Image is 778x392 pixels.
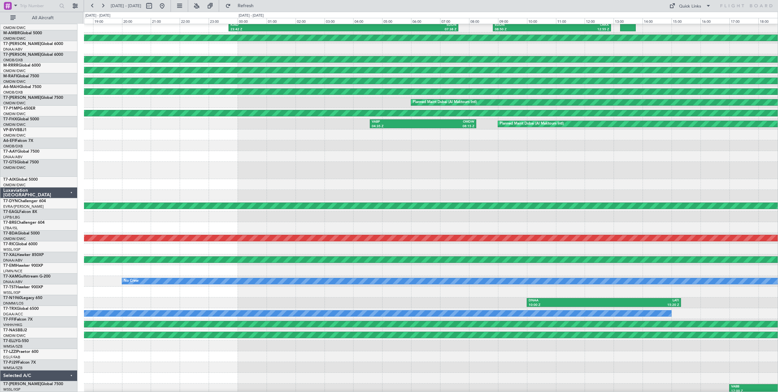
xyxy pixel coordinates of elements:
span: Refresh [232,4,259,8]
span: T7-[PERSON_NAME] [3,382,41,386]
div: 23:42 Z [230,27,343,32]
div: 00:00 [238,18,267,24]
a: OMDB/DXB [3,58,23,63]
a: T7-ELLYG-550 [3,339,29,343]
span: VP-BVV [3,128,17,132]
span: M-RRRR [3,64,19,68]
div: 12:55 Z [552,27,609,32]
span: T7-N1960 [3,296,21,300]
a: T7-FHXGlobal 5000 [3,117,39,121]
div: ORKK [552,23,609,27]
div: 07:00 [440,18,469,24]
a: T7-RICGlobal 6000 [3,242,37,246]
a: T7-TSTHawker 900XP [3,285,43,289]
a: EVRA/[PERSON_NAME] [3,204,44,209]
a: T7-[PERSON_NAME]Global 7500 [3,96,63,100]
a: T7-BREChallenger 604 [3,221,45,225]
div: 16:00 [701,18,729,24]
a: T7-EAGLFalcon 8X [3,210,37,214]
a: WSSL/XSP [3,290,21,295]
a: OMDW/DWC [3,133,26,138]
a: WSSL/XSP [3,247,21,252]
span: T7-FHX [3,117,17,121]
span: [DATE] - [DATE] [111,3,141,9]
a: WSSL/XSP [3,387,21,392]
div: 01:00 [267,18,296,24]
a: M-RAFIGlobal 7500 [3,74,39,78]
button: Quick Links [666,1,714,11]
span: T7-LZZI [3,350,17,354]
a: OMDW/DWC [3,25,26,30]
a: DNMM/LOS [3,301,23,306]
span: T7-TST [3,285,16,289]
a: T7-[PERSON_NAME]Global 7500 [3,382,63,386]
input: Trip Number [20,1,57,11]
a: T7-XAMGulfstream G-200 [3,275,50,279]
a: OMDW/DWC [3,236,26,241]
div: 08:50 Z [495,27,552,32]
span: A6-MAH [3,85,19,89]
div: 09:00 [498,18,527,24]
span: T7-PJ29 [3,361,18,365]
a: LFMN/NCE [3,269,22,274]
a: T7-AAYGlobal 7500 [3,150,39,154]
span: A6-EFI [3,139,15,143]
span: T7-XAL [3,253,17,257]
div: 07:38 Z [343,27,456,32]
a: T7-DYNChallenger 604 [3,199,46,203]
a: OMDW/DWC [3,122,26,127]
a: A6-EFIFalcon 7X [3,139,33,143]
div: 08:15 Z [423,124,474,129]
a: A6-MAHGlobal 7500 [3,85,41,89]
span: T7-BRE [3,221,17,225]
a: OMDW/DWC [3,68,26,73]
div: 17:00 [729,18,758,24]
div: Planned Maint Dubai (Al Maktoum Intl) [500,119,564,129]
a: WMSA/SZB [3,344,22,349]
div: Planned Maint Dubai (Al Maktoum Intl) [413,98,477,107]
div: DNAA [529,298,604,303]
div: 21:00 [151,18,180,24]
div: Quick Links [679,3,701,10]
span: T7-FFI [3,318,15,322]
div: 13:00 [614,18,643,24]
div: EDDN [343,23,456,27]
a: VP-BVVBBJ1 [3,128,27,132]
span: T7-TRX [3,307,17,311]
div: [DATE] - [DATE] [239,13,264,19]
div: 06:00 [411,18,440,24]
a: T7-N1960Legacy 650 [3,296,42,300]
a: T7-[PERSON_NAME]Global 6000 [3,42,63,46]
a: M-AMBRGlobal 5000 [3,31,42,35]
div: 22:00 [180,18,209,24]
a: DGAA/ACC [3,312,23,317]
div: 12:00 [585,18,614,24]
a: LTBA/ISL [3,226,18,231]
div: EDDN [495,23,552,27]
div: 14:00 [643,18,672,24]
div: VABP [372,120,423,124]
div: 15:00 [672,18,701,24]
a: T7-[PERSON_NAME]Global 6000 [3,53,63,57]
div: [DATE] - [DATE] [85,13,110,19]
span: M-AMBR [3,31,20,35]
div: 11:00 [556,18,585,24]
a: OMDB/DXB [3,144,23,149]
div: 23:00 [209,18,238,24]
span: T7-[PERSON_NAME] [3,42,41,46]
span: T7-EAGL [3,210,19,214]
span: T7-BDA [3,232,18,235]
a: OMDW/DWC [3,333,26,338]
span: T7-[PERSON_NAME] [3,53,41,57]
span: M-RAFI [3,74,17,78]
a: T7-NASBBJ2 [3,328,27,332]
div: 04:00 [353,18,382,24]
a: OMDB/DXB [3,90,23,95]
div: 15:20 Z [604,303,679,308]
span: T7-EMI [3,264,16,268]
a: VHHH/HKG [3,323,22,327]
a: T7-AIXGlobal 5000 [3,178,38,182]
span: T7-P1MP [3,107,20,111]
a: OMDW/DWC [3,79,26,84]
div: 04:35 Z [372,124,423,129]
